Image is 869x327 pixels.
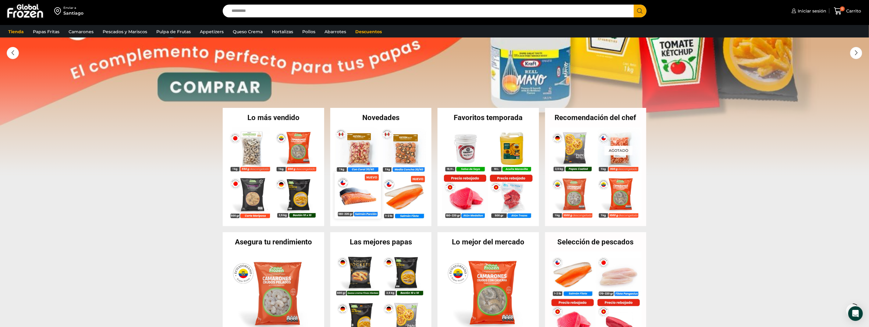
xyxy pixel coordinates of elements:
a: Descuentos [352,26,385,37]
span: 0 [840,6,845,11]
a: Pescados y Mariscos [100,26,150,37]
h2: Asegura tu rendimiento [223,238,324,246]
div: Next slide [850,47,862,59]
div: Open Intercom Messenger [848,306,863,321]
a: Tienda [5,26,27,37]
h2: Recomendación del chef [545,114,647,121]
a: Queso Crema [230,26,266,37]
a: Camarones [66,26,97,37]
a: Abarrotes [321,26,349,37]
span: Carrito [845,8,861,14]
a: Appetizers [197,26,227,37]
p: Agotado [605,146,633,155]
a: Papas Fritas [30,26,62,37]
div: Santiago [63,10,83,16]
img: address-field-icon.svg [54,6,63,16]
div: Enviar a [63,6,83,10]
h2: Lo mejor del mercado [438,238,539,246]
a: Pulpa de Frutas [153,26,194,37]
a: Pollos [299,26,318,37]
a: Hortalizas [269,26,296,37]
div: Previous slide [7,47,19,59]
h2: Lo más vendido [223,114,324,121]
h2: Las mejores papas [330,238,432,246]
button: Search button [634,5,647,17]
a: 0 Carrito [832,4,863,18]
span: Iniciar sesión [796,8,826,14]
a: Iniciar sesión [790,5,826,17]
h2: Selección de pescados [545,238,647,246]
h2: Favoritos temporada [438,114,539,121]
h2: Novedades [330,114,432,121]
